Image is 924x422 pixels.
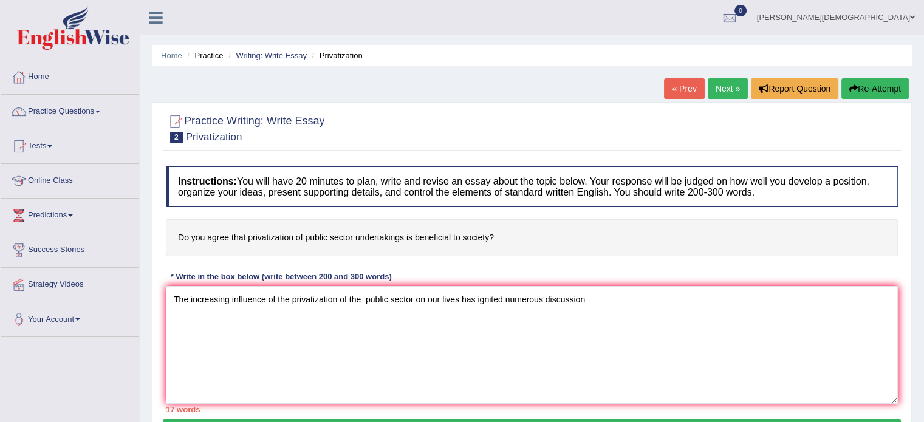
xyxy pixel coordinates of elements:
button: Re-Attempt [841,78,909,99]
a: « Prev [664,78,704,99]
li: Practice [184,50,223,61]
div: 17 words [166,404,898,415]
b: Instructions: [178,176,237,186]
span: 2 [170,132,183,143]
a: Strategy Videos [1,268,139,298]
div: * Write in the box below (write between 200 and 300 words) [166,271,396,283]
a: Next » [708,78,748,99]
a: Success Stories [1,233,139,264]
a: Practice Questions [1,95,139,125]
span: 0 [734,5,747,16]
a: Home [1,60,139,90]
h2: Practice Writing: Write Essay [166,112,324,143]
a: Your Account [1,302,139,333]
h4: You will have 20 minutes to plan, write and revise an essay about the topic below. Your response ... [166,166,898,207]
a: Writing: Write Essay [236,51,307,60]
a: Online Class [1,164,139,194]
small: Privatization [186,131,242,143]
a: Home [161,51,182,60]
a: Predictions [1,199,139,229]
button: Report Question [751,78,838,99]
h4: Do you agree that privatization of public sector undertakings is beneficial to society? [166,219,898,256]
a: Tests [1,129,139,160]
li: Privatization [309,50,363,61]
